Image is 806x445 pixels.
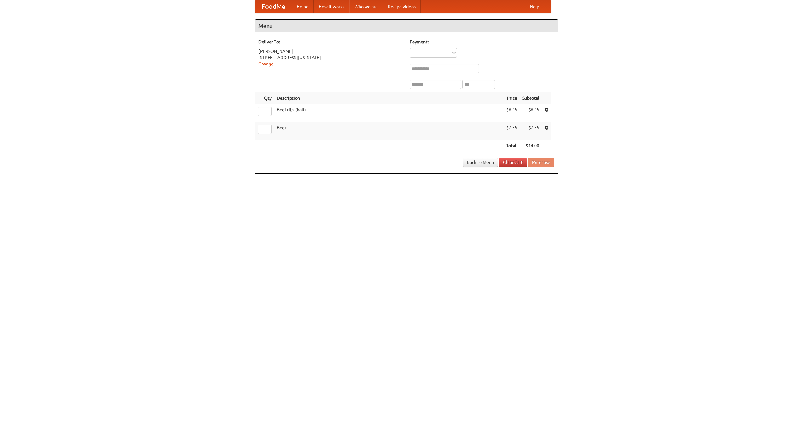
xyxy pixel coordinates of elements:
a: Clear Cart [499,158,527,167]
a: Back to Menu [463,158,498,167]
h4: Menu [255,20,558,32]
div: [STREET_ADDRESS][US_STATE] [258,54,403,61]
button: Purchase [528,158,554,167]
div: [PERSON_NAME] [258,48,403,54]
th: Subtotal [520,92,542,104]
th: Total: [503,140,520,152]
td: Beef ribs (half) [274,104,503,122]
a: Help [525,0,544,13]
h5: Deliver To: [258,39,403,45]
td: $7.55 [520,122,542,140]
td: $6.45 [503,104,520,122]
th: Qty [255,92,274,104]
th: Price [503,92,520,104]
a: Recipe videos [383,0,421,13]
th: Description [274,92,503,104]
th: $14.00 [520,140,542,152]
td: $6.45 [520,104,542,122]
a: How it works [314,0,349,13]
a: FoodMe [255,0,292,13]
a: Change [258,61,274,66]
td: $7.55 [503,122,520,140]
a: Who we are [349,0,383,13]
a: Home [292,0,314,13]
h5: Payment: [410,39,554,45]
td: Beer [274,122,503,140]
